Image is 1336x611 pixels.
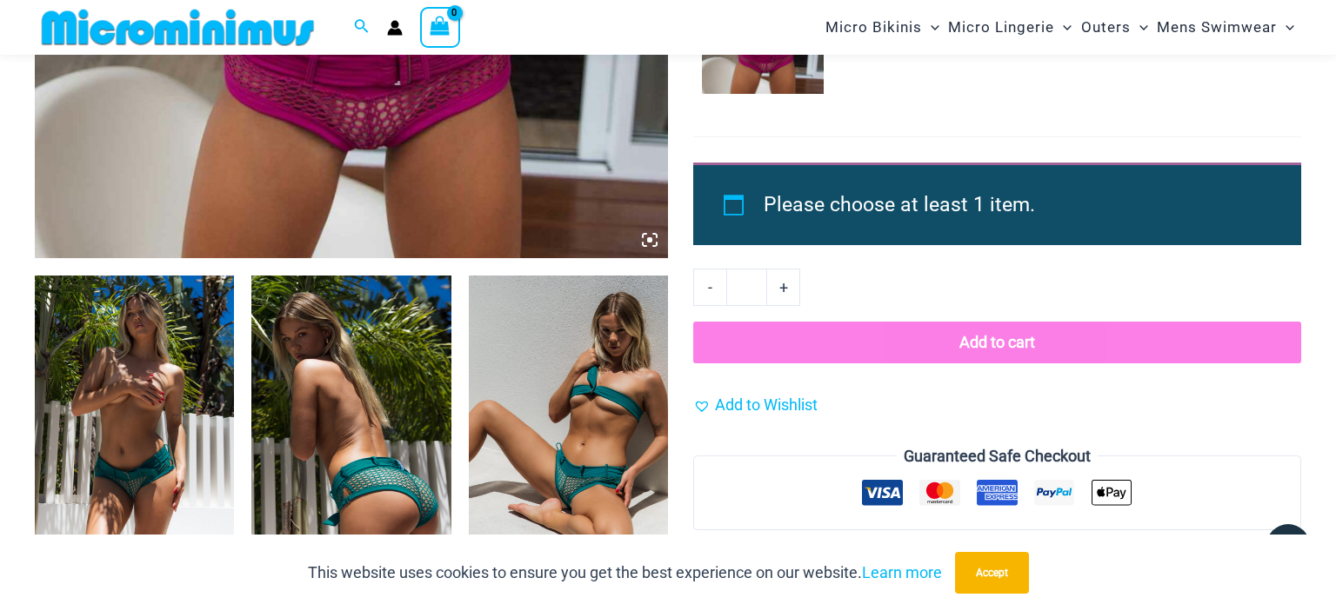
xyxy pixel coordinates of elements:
p: This website uses cookies to ensure you get the best experience on our website. [308,560,942,586]
span: Micro Lingerie [948,5,1054,50]
span: Mens Swimwear [1157,5,1277,50]
nav: Site Navigation [818,3,1301,52]
span: Menu Toggle [1277,5,1294,50]
img: Lighthouse Jade 516 Shorts [35,276,234,574]
li: Please choose at least 1 item. [764,185,1261,225]
img: Lighthouse Jade 516 Shorts [469,276,668,574]
span: Outers [1081,5,1131,50]
a: Add to Wishlist [693,392,818,418]
span: Micro Bikinis [825,5,922,50]
legend: Guaranteed Safe Checkout [897,443,1098,469]
a: OutersMenu ToggleMenu Toggle [1077,5,1152,50]
input: Product quantity [726,269,767,305]
button: Add to cart [693,322,1301,363]
a: View Shopping Cart, empty [420,7,460,47]
a: Search icon link [354,17,370,38]
span: Add to Wishlist [715,395,818,414]
a: + [767,269,800,305]
span: Menu Toggle [1131,5,1148,50]
button: Accept [955,552,1029,594]
img: Lighthouse Jade 516 Shorts [251,276,451,574]
a: Micro LingerieMenu ToggleMenu Toggle [944,5,1076,50]
a: Micro BikinisMenu ToggleMenu Toggle [821,5,944,50]
span: Menu Toggle [1054,5,1072,50]
a: Mens SwimwearMenu ToggleMenu Toggle [1152,5,1299,50]
span: Menu Toggle [922,5,939,50]
a: Account icon link [387,20,403,36]
a: Learn more [862,563,942,581]
img: MM SHOP LOGO FLAT [35,8,321,47]
a: - [693,269,726,305]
